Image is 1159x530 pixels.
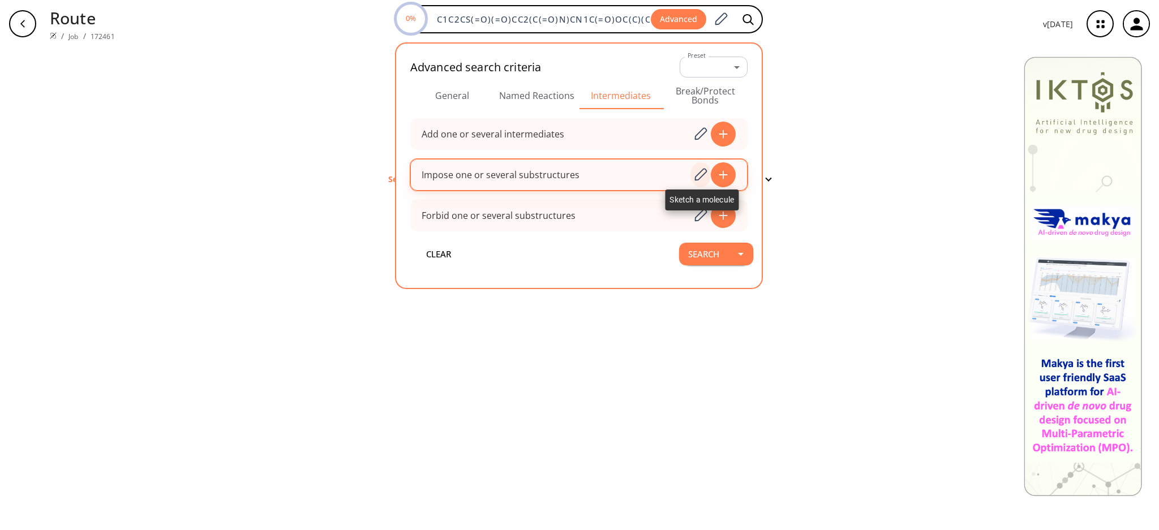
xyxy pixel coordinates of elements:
button: Intermediates [579,82,663,109]
label: Preset [688,51,706,60]
div: Impose one or several substructures [422,170,579,179]
div: Add one or several intermediates [422,130,564,139]
img: Spaya logo [50,32,57,39]
a: Job [68,32,78,41]
input: Enter SMILES [430,14,651,25]
button: Search [679,243,728,265]
p: Route [50,6,115,30]
h2: Advanced search criteria [410,61,542,74]
p: Searching... [388,173,434,185]
div: Forbid one or several substructures [422,211,576,220]
div: Sketch a molecule [665,189,739,210]
a: 172461 [91,32,115,41]
li: / [61,30,64,42]
img: Banner [1024,57,1142,496]
p: v [DATE] [1043,18,1073,30]
button: Break/Protect Bonds [663,82,748,109]
text: 0% [406,13,416,23]
li: / [83,30,86,42]
button: Named Reactions [495,82,579,109]
button: Filter [735,175,771,183]
div: Advanced Search Tabs [410,82,748,109]
button: General [410,82,495,109]
button: clear [405,243,473,265]
button: Advanced [651,9,706,30]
